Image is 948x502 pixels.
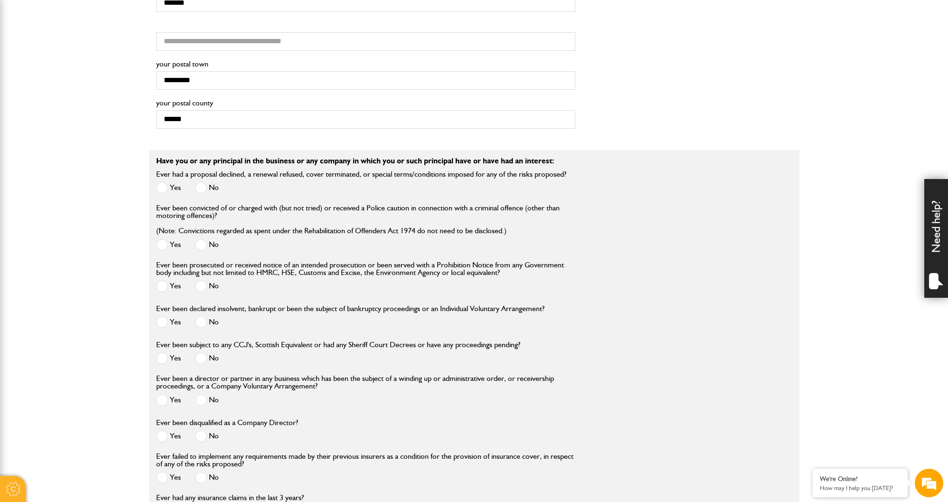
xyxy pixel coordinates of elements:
[12,116,173,137] input: Enter your email address
[156,280,181,292] label: Yes
[156,5,178,28] div: Minimize live chat window
[156,182,181,194] label: Yes
[12,88,173,109] input: Enter your last name
[156,99,575,107] label: your postal county
[49,53,160,66] div: Chat with us now
[195,316,219,328] label: No
[156,472,181,483] label: Yes
[156,316,181,328] label: Yes
[195,182,219,194] label: No
[820,484,901,492] p: How may I help you today?
[156,239,181,251] label: Yes
[156,204,575,235] label: Ever been convicted of or charged with (but not tried) or received a Police caution in connection...
[156,375,575,390] label: Ever been a director or partner in any business which has been the subject of a winding up or adm...
[156,261,575,276] label: Ever been prosecuted or received notice of an intended prosecution or been served with a Prohibit...
[156,157,792,165] p: Have you or any principal in the business or any company in which you or such principal have or h...
[195,352,219,364] label: No
[12,144,173,165] input: Enter your phone number
[156,60,575,68] label: your postal town
[156,305,544,313] label: Ever been declared insolvent, bankrupt or been the subject of bankruptcy proceedings or an Indivi...
[16,53,40,66] img: d_20077148190_company_1631870298795_20077148190
[156,430,181,442] label: Yes
[195,394,219,406] label: No
[195,239,219,251] label: No
[12,172,173,284] textarea: Type your message and hit 'Enter'
[129,293,172,305] em: Start Chat
[820,475,901,483] div: We're Online!
[156,341,520,349] label: Ever been subject to any CCJ's, Scottish Equivalent or had any Sheriff Court Decrees or have any ...
[156,394,181,406] label: Yes
[195,430,219,442] label: No
[156,170,566,178] label: Ever had a proposal declined, a renewal refused, cover terminated, or special terms/conditions im...
[156,352,181,364] label: Yes
[195,280,219,292] label: No
[195,472,219,483] label: No
[156,419,298,426] label: Ever been disqualified as a Company Director?
[156,453,575,468] label: Ever failed to implement any requirements made by their previous insurers as a condition for the ...
[924,179,948,298] div: Need help?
